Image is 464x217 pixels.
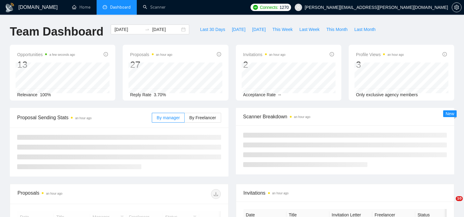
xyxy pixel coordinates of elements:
div: Proposals [17,189,119,199]
span: dashboard [103,5,107,9]
span: Acceptance Rate [243,92,276,97]
span: Last Week [299,26,320,33]
span: Scanner Breakdown [243,113,447,120]
button: This Month [323,25,351,34]
time: an hour ago [294,115,310,119]
time: an hour ago [387,53,404,56]
span: This Month [326,26,347,33]
span: Proposals [130,51,172,58]
span: -- [278,92,281,97]
img: upwork-logo.png [253,5,258,10]
a: searchScanner [143,5,166,10]
span: Proposal Sending Stats [17,114,152,121]
span: Profile Views [356,51,404,58]
span: Connects: [260,4,278,11]
iframe: Intercom live chat [443,196,458,211]
div: 13 [17,59,75,70]
span: 3.70% [154,92,166,97]
time: an hour ago [75,116,91,120]
div: 2 [243,59,286,70]
span: Invitations [244,189,447,197]
button: [DATE] [249,25,269,34]
input: Start date [114,26,142,33]
span: 1270 [279,4,289,11]
time: an hour ago [269,53,286,56]
span: By manager [157,115,180,120]
span: [DATE] [232,26,245,33]
button: This Week [269,25,296,34]
a: setting [452,5,462,10]
span: info-circle [217,52,221,56]
span: This Week [272,26,293,33]
button: Last Month [351,25,379,34]
div: 3 [356,59,404,70]
span: By Freelancer [189,115,216,120]
time: an hour ago [272,192,289,195]
span: Reply Rate [130,92,151,97]
button: [DATE] [228,25,249,34]
span: to [145,27,150,32]
time: a few seconds ago [49,53,75,56]
span: Opportunities [17,51,75,58]
span: user [296,5,301,10]
span: Last 30 Days [200,26,225,33]
span: Dashboard [110,5,131,10]
time: an hour ago [156,53,172,56]
span: Invitations [243,51,286,58]
span: info-circle [330,52,334,56]
span: [DATE] [252,26,266,33]
span: 10 [456,196,463,201]
span: info-circle [443,52,447,56]
img: logo [5,3,15,13]
span: Relevance [17,92,37,97]
div: 27 [130,59,172,70]
button: setting [452,2,462,12]
span: swap-right [145,27,150,32]
a: homeHome [72,5,90,10]
button: Last 30 Days [197,25,228,34]
span: setting [452,5,461,10]
time: an hour ago [46,192,62,195]
span: New [446,111,454,116]
h1: Team Dashboard [10,25,103,39]
span: Last Month [354,26,375,33]
span: info-circle [104,52,108,56]
input: End date [152,26,180,33]
span: Only exclusive agency members [356,92,418,97]
button: Last Week [296,25,323,34]
span: 100% [40,92,51,97]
